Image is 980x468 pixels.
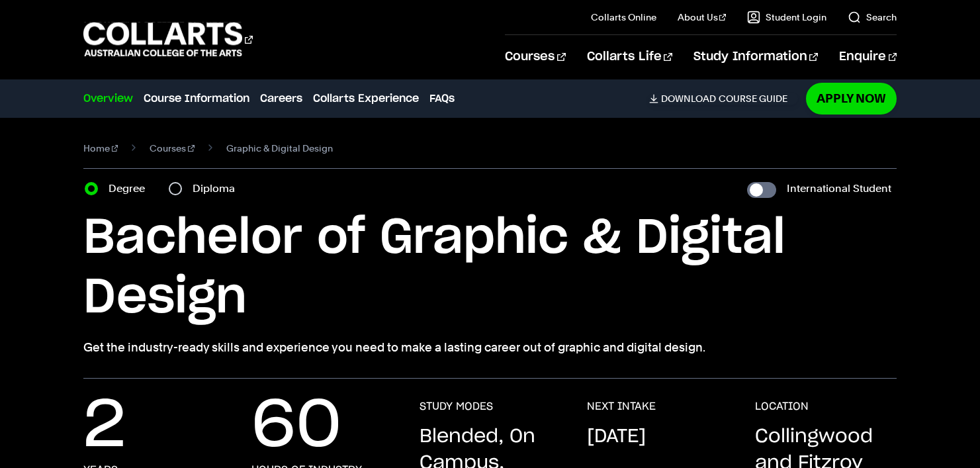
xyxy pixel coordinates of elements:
span: Graphic & Digital Design [226,139,333,158]
a: Student Login [747,11,826,24]
h3: NEXT INTAKE [587,400,656,413]
a: FAQs [429,91,455,107]
a: About Us [678,11,727,24]
a: Collarts Online [591,11,656,24]
p: Get the industry-ready skills and experience you need to make a lasting career out of graphic and... [83,338,897,357]
p: 2 [83,400,126,453]
h1: Bachelor of Graphic & Digital Design [83,209,897,328]
a: Search [848,11,897,24]
a: Enquire [839,35,897,79]
label: Degree [109,179,153,198]
a: Collarts Life [587,35,672,79]
h3: LOCATION [755,400,809,413]
label: International Student [787,179,891,198]
p: 60 [251,400,341,453]
p: [DATE] [587,424,646,450]
a: Careers [260,91,302,107]
a: Courses [505,35,565,79]
span: Download [661,93,716,105]
a: Apply Now [806,83,897,114]
a: Overview [83,91,133,107]
h3: STUDY MODES [420,400,493,413]
a: Collarts Experience [313,91,419,107]
a: DownloadCourse Guide [649,93,798,105]
label: Diploma [193,179,243,198]
div: Go to homepage [83,21,253,58]
a: Courses [150,139,195,158]
a: Course Information [144,91,249,107]
a: Home [83,139,118,158]
a: Study Information [693,35,818,79]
